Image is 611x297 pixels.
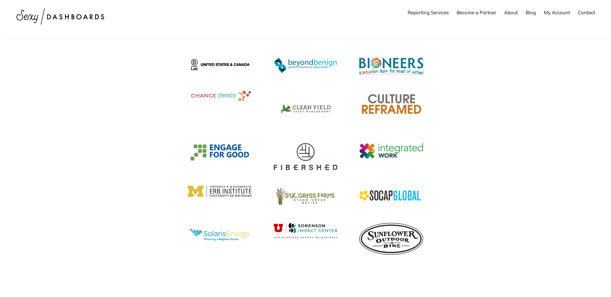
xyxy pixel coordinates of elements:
[523,4,539,21] a: Blog
[544,10,570,16] span: My Account
[578,10,595,16] span: Contact
[404,4,598,21] nav: Main
[359,90,423,118] img: Culture Reframed
[457,10,496,16] span: Become a Partner
[504,10,518,16] span: About
[575,4,598,21] a: Contact
[359,57,423,74] img: Dashboard coming soon!
[274,57,338,74] img: Beyond Benign
[526,10,536,16] span: Blog
[408,10,449,16] span: Reporting Services
[501,4,521,21] a: About
[541,4,573,21] a: My Account
[404,4,452,21] a: Reporting Services
[13,3,108,30] img: Sexy Dashboards
[197,5,414,291] article: Protected: Bark Media Co
[453,4,499,21] a: Become a Partner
